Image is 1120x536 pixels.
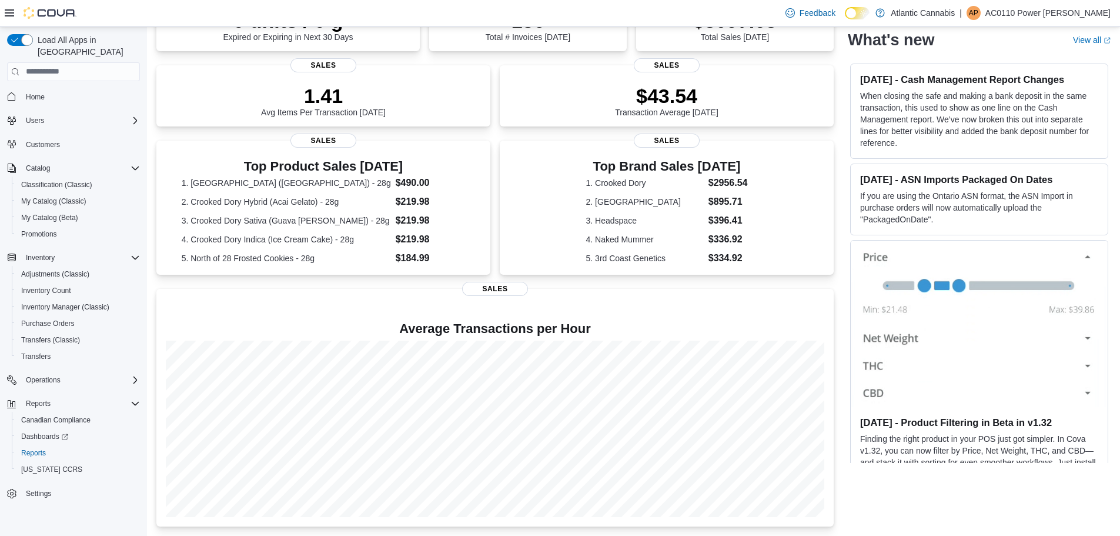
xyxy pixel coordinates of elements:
span: Adjustments (Classic) [21,269,89,279]
a: Classification (Classic) [16,178,97,192]
span: Washington CCRS [16,462,140,477]
span: Customers [26,140,60,149]
dt: 3. Headspace [586,215,704,227]
p: 1.41 [261,84,386,108]
dt: 5. 3rd Coast Genetics [586,252,704,264]
button: Inventory [2,249,145,266]
span: Transfers [16,349,140,364]
span: Classification (Classic) [21,180,92,189]
span: Feedback [800,7,835,19]
button: Transfers [12,348,145,365]
button: Reports [21,397,55,411]
a: Inventory Manager (Classic) [16,300,114,314]
span: Reports [26,399,51,408]
dd: $396.41 [708,214,748,228]
span: Promotions [21,229,57,239]
span: Transfers (Classic) [21,335,80,345]
dd: $184.99 [396,251,466,265]
span: Home [21,89,140,104]
a: My Catalog (Classic) [16,194,91,208]
h3: Top Product Sales [DATE] [182,159,466,174]
span: Canadian Compliance [21,415,91,425]
p: Finding the right product in your POS just got simpler. In Cova v1.32, you can now filter by Pric... [860,434,1098,492]
span: Purchase Orders [16,317,140,331]
span: Users [26,116,44,125]
a: Customers [21,138,65,152]
div: Transaction Average [DATE] [615,84,718,117]
span: Adjustments (Classic) [16,267,140,281]
button: Operations [2,372,145,388]
span: My Catalog (Classic) [16,194,140,208]
span: Inventory [26,253,55,262]
span: Operations [26,375,61,385]
button: Users [21,114,49,128]
p: Atlantic Cannabis [891,6,955,20]
dt: 5. North of 28 Frosted Cookies - 28g [182,252,391,264]
a: Home [21,90,49,104]
a: Adjustments (Classic) [16,267,94,281]
p: $43.54 [615,84,718,108]
span: Inventory Manager (Classic) [16,300,140,314]
span: Sales [290,134,356,148]
span: Catalog [26,164,50,173]
button: Reports [12,445,145,461]
button: Classification (Classic) [12,177,145,193]
span: Home [26,92,45,102]
span: Sales [634,58,700,72]
span: [US_STATE] CCRS [21,465,82,474]
dd: $490.00 [396,176,466,190]
a: Inventory Count [16,284,76,298]
button: Inventory [21,251,59,265]
div: AC0110 Power Mike [967,6,981,20]
span: Inventory Manager (Classic) [21,302,109,312]
p: | [959,6,962,20]
dd: $2956.54 [708,176,748,190]
dt: 3. Crooked Dory Sativa (Guava [PERSON_NAME]) - 28g [182,215,391,227]
a: Dashboards [16,430,73,444]
span: Inventory Count [21,286,71,295]
dd: $895.71 [708,195,748,209]
h3: [DATE] - Product Filtering in Beta in v1.32 [860,417,1098,429]
button: Catalog [21,161,55,175]
svg: External link [1104,37,1111,44]
dd: $219.98 [396,195,466,209]
h3: [DATE] - Cash Management Report Changes [860,74,1098,85]
a: Settings [21,487,56,501]
a: Transfers [16,349,55,364]
button: Settings [2,485,145,502]
span: Reports [16,446,140,460]
span: Promotions [16,227,140,241]
span: Inventory Count [16,284,140,298]
span: Users [21,114,140,128]
span: AP [969,6,978,20]
button: Users [2,112,145,129]
button: Operations [21,373,65,387]
span: My Catalog (Beta) [16,211,140,225]
a: My Catalog (Beta) [16,211,83,225]
input: Dark Mode [845,7,870,19]
button: [US_STATE] CCRS [12,461,145,478]
span: Sales [290,58,356,72]
span: Settings [21,486,140,501]
h3: Top Brand Sales [DATE] [586,159,748,174]
p: If you are using the Ontario ASN format, the ASN Import in purchase orders will now automatically... [860,190,1098,225]
a: View allExternal link [1073,35,1111,45]
a: Promotions [16,227,62,241]
dd: $219.98 [396,214,466,228]
span: Reports [21,397,140,411]
button: Customers [2,136,145,153]
div: Avg Items Per Transaction [DATE] [261,84,386,117]
a: Dashboards [12,428,145,445]
a: Reports [16,446,51,460]
dt: 1. [GEOGRAPHIC_DATA] ([GEOGRAPHIC_DATA]) - 28g [182,177,391,189]
button: Canadian Compliance [12,412,145,428]
span: Catalog [21,161,140,175]
span: Purchase Orders [21,319,75,328]
span: Settings [26,489,51,498]
span: Sales [462,282,528,296]
dt: 4. Crooked Dory Indica (Ice Cream Cake) - 28g [182,234,391,245]
button: Adjustments (Classic) [12,266,145,282]
dt: 2. Crooked Dory Hybrid (Acai Gelato) - 28g [182,196,391,208]
span: Load All Apps in [GEOGRAPHIC_DATA] [33,34,140,58]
